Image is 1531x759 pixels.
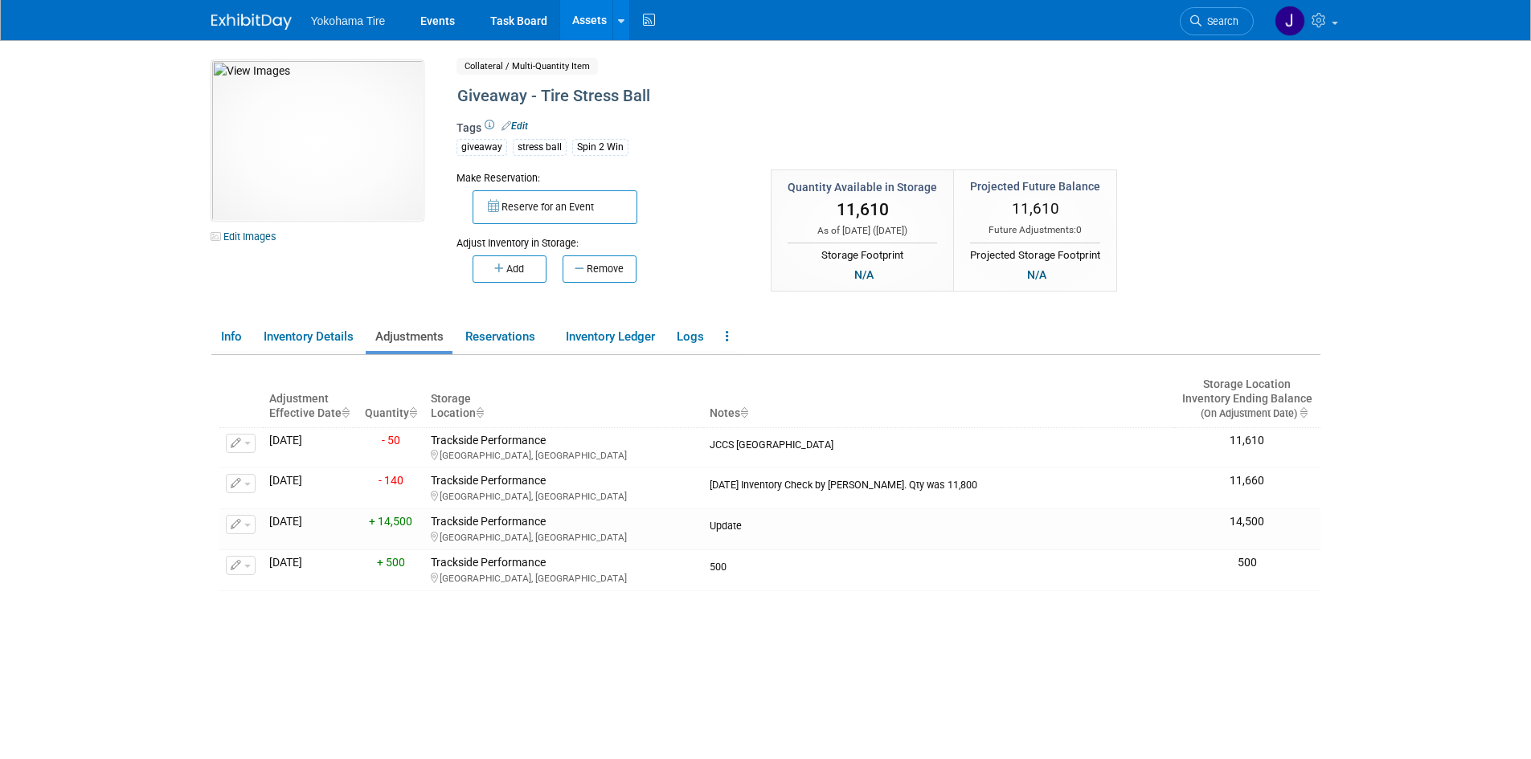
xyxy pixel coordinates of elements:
div: Giveaway - Tire Stress Ball [452,82,1188,111]
img: Jason Heath [1275,6,1305,36]
div: 500 [1181,556,1314,570]
div: Trackside Performance [431,434,697,463]
div: Storage Footprint [788,243,937,263]
span: + 500 [377,556,405,569]
span: Yokohama Tire [311,14,386,27]
td: [DATE] [263,427,358,468]
span: 11,610 [1012,199,1059,218]
div: 11,610 [1181,434,1314,448]
div: Trackside Performance [431,474,697,503]
th: Quantity : activate to sort column ascending [358,371,424,427]
td: [DATE] [263,509,358,550]
div: Projected Future Balance [970,178,1100,194]
button: Add [473,255,546,283]
div: [GEOGRAPHIC_DATA], [GEOGRAPHIC_DATA] [431,529,697,544]
th: Adjustment Effective Date : activate to sort column ascending [263,371,358,427]
a: Inventory Ledger [556,323,664,351]
div: Update [710,515,1168,533]
th: Notes : activate to sort column ascending [703,371,1174,427]
th: Storage LocationInventory Ending Balance (On Adjustment Date) : activate to sort column ascending [1174,371,1320,427]
a: Search [1180,7,1254,35]
div: Projected Storage Footprint [970,243,1100,263]
div: Quantity Available in Storage [788,179,937,195]
td: [DATE] [263,550,358,591]
span: Collateral / Multi-Quantity Item [456,58,598,75]
span: 0 [1076,224,1082,235]
div: [DATE] Inventory Check by [PERSON_NAME]. Qty was 11,800 [710,474,1168,492]
div: giveaway [456,139,507,156]
div: 14,500 [1181,515,1314,529]
button: Remove [563,255,637,283]
th: Storage Location : activate to sort column ascending [424,371,703,427]
div: As of [DATE] ( ) [788,224,937,238]
img: ExhibitDay [211,14,292,30]
div: Adjust Inventory in Storage: [456,224,747,251]
a: Logs [667,323,713,351]
div: Make Reservation: [456,169,747,186]
span: (On Adjustment Date) [1187,407,1297,419]
div: Trackside Performance [431,556,697,585]
div: [GEOGRAPHIC_DATA], [GEOGRAPHIC_DATA] [431,570,697,585]
div: N/A [849,266,878,284]
span: - 140 [379,474,403,487]
span: 11,610 [837,200,889,219]
div: [GEOGRAPHIC_DATA], [GEOGRAPHIC_DATA] [431,447,697,462]
a: Inventory Details [254,323,362,351]
a: Edit [501,120,528,132]
span: [DATE] [876,225,904,236]
span: - 50 [382,434,400,447]
div: N/A [1022,266,1051,284]
a: Info [211,323,251,351]
div: stress ball [513,139,567,156]
div: 500 [710,556,1168,573]
div: Trackside Performance [431,515,697,544]
img: View Images [211,60,424,221]
div: [GEOGRAPHIC_DATA], [GEOGRAPHIC_DATA] [431,488,697,503]
button: Reserve for an Event [473,190,637,224]
div: Tags [456,120,1188,166]
span: Search [1201,15,1238,27]
div: Spin 2 Win [572,139,628,156]
span: + 14,500 [369,515,412,528]
div: 11,660 [1181,474,1314,488]
a: Reservations [456,323,553,351]
div: JCCS [GEOGRAPHIC_DATA] [710,434,1168,451]
div: Future Adjustments: [970,223,1100,237]
td: [DATE] [263,468,358,509]
a: Edit Images [211,226,283,247]
a: Adjustments [366,323,452,351]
